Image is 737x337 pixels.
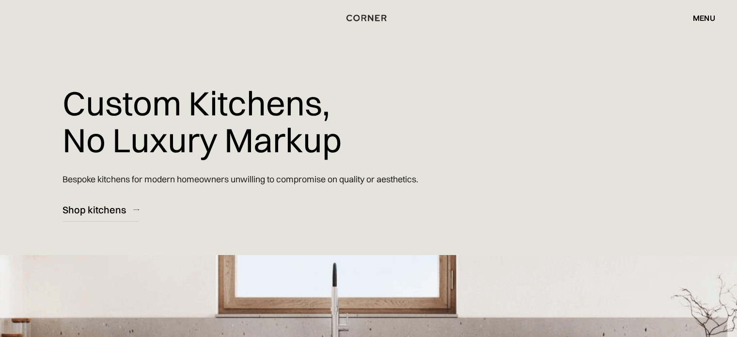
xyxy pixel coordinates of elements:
div: menu [683,10,715,26]
a: home [343,12,393,24]
p: Bespoke kitchens for modern homeowners unwilling to compromise on quality or aesthetics. [63,165,418,193]
div: Shop kitchens [63,203,126,216]
div: menu [693,14,715,22]
h1: Custom Kitchens, No Luxury Markup [63,78,342,165]
a: Shop kitchens [63,198,139,222]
